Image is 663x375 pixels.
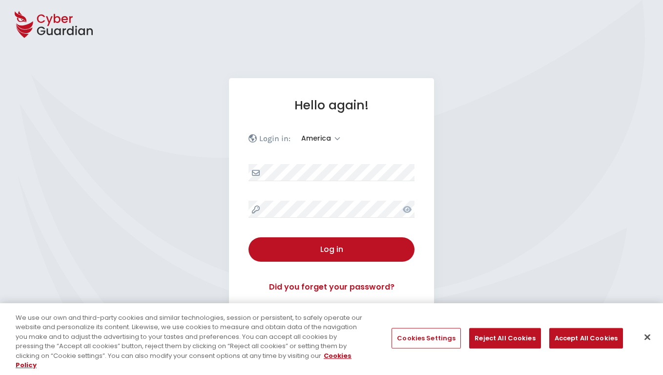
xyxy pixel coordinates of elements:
h1: Hello again! [249,98,414,113]
a: Did you forget your password? [249,281,414,293]
div: We use our own and third-party cookies and similar technologies, session or persistent, to safely... [16,313,365,370]
div: Log in [256,244,407,255]
button: Log in [249,237,414,262]
a: More information about your privacy, opens in a new tab [16,351,352,370]
button: Accept All Cookies [549,328,623,349]
button: Close [637,327,658,348]
button: Reject All Cookies [469,328,540,349]
p: Login in: [259,134,290,144]
button: Cookies Settings, Opens the preference center dialog [392,328,461,349]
